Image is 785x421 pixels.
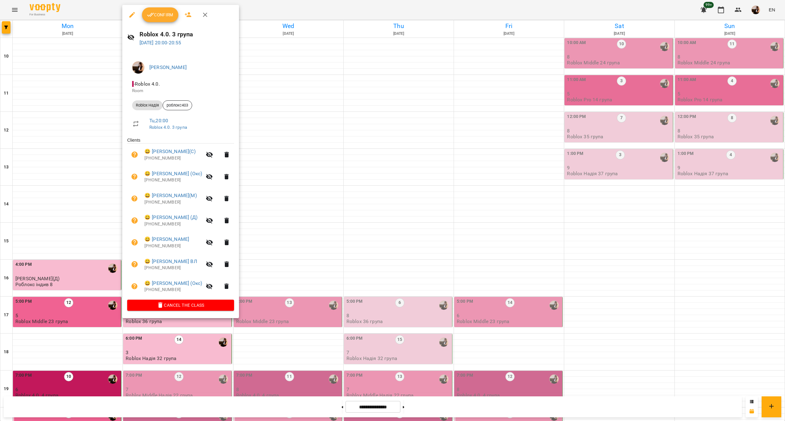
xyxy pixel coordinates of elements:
[127,137,234,300] ul: Clients
[127,191,142,206] button: Unpaid. Bill the attendance?
[144,265,202,271] p: [PHONE_NUMBER]
[144,192,197,199] a: 😀 [PERSON_NAME](М)
[144,221,202,227] p: [PHONE_NUMBER]
[144,280,202,287] a: 😀 [PERSON_NAME] (Окс)
[127,147,142,162] button: Unpaid. Bill the attendance?
[149,64,187,70] a: [PERSON_NAME]
[144,199,202,205] p: [PHONE_NUMBER]
[132,302,229,309] span: Cancel the class
[144,214,197,221] a: 😀 [PERSON_NAME] (Д)
[163,103,192,108] span: роблокс403
[144,177,202,183] p: [PHONE_NUMBER]
[132,61,144,74] img: f1c8304d7b699b11ef2dd1d838014dff.jpg
[147,11,173,18] span: Confirm
[144,148,196,155] a: 😀 [PERSON_NAME](С)
[144,287,202,293] p: [PHONE_NUMBER]
[127,213,142,228] button: Unpaid. Bill the attendance?
[132,81,161,87] span: - Roblox 4.0.
[132,103,163,108] span: Roblox Надія
[140,40,181,46] a: [DATE] 20:00-20:55
[127,169,142,184] button: Unpaid. Bill the attendance?
[142,7,178,22] button: Confirm
[144,170,202,177] a: 😀 [PERSON_NAME] (Окс)
[127,235,142,250] button: Unpaid. Bill the attendance?
[127,300,234,311] button: Cancel the class
[144,243,202,249] p: [PHONE_NUMBER]
[127,257,142,272] button: Unpaid. Bill the attendance?
[144,258,197,265] a: 😀 [PERSON_NAME] ВЛ
[127,279,142,294] button: Unpaid. Bill the attendance?
[140,30,234,39] h6: Roblox 4.0. 3 група
[144,236,189,243] a: 😀 [PERSON_NAME]
[132,88,229,94] p: Room
[144,155,202,161] p: [PHONE_NUMBER]
[163,100,192,110] div: роблокс403
[149,125,187,130] a: Roblox 4.0. 3 група
[149,118,168,123] a: Tu , 20:00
